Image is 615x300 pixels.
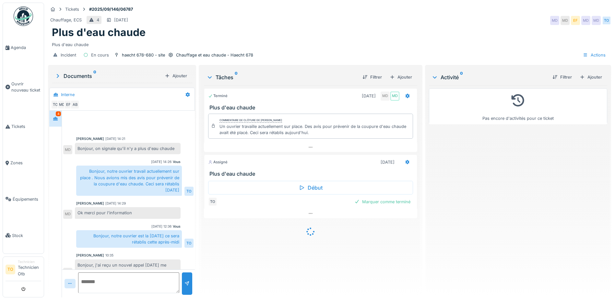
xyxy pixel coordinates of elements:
div: [PERSON_NAME] [76,136,104,141]
div: Ajouter [162,71,190,80]
h3: Plus d'eau chaude [209,171,414,177]
a: Agenda [3,30,44,66]
div: [PERSON_NAME] [76,253,104,258]
div: [DATE] [381,159,395,165]
div: Ajouter [387,73,415,81]
div: 10:35 [105,253,113,258]
div: Assigné [208,159,228,165]
sup: 0 [93,72,96,80]
div: haecht 678-680 - site [122,52,165,58]
div: EF [571,16,580,25]
a: TO TechnicienTechnicien Otb [6,259,41,281]
div: Bonjour, notre ouvrier travail actuellement sur place . Nous avions mis des avis pour prévenir de... [76,166,182,196]
div: MD [581,16,590,25]
div: Vous [173,224,181,229]
div: Un ouvrier travaille actuellement sur place. Des avis pour prévenir de la coupure d'eau chaude av... [219,123,410,136]
div: TO [208,197,217,206]
div: Filtrer [550,73,574,81]
div: [DATE] 14:21 [105,136,125,141]
div: Activité [432,73,547,81]
div: [DATE] [362,93,376,99]
div: Bonjour, notre ouvrier est la [DATE] ce sera rétablis cette après-midi [76,230,182,248]
div: Pas encore d'activités pour ce ticket [433,91,603,121]
sup: 0 [235,73,238,81]
div: Commentaire de clôture de [PERSON_NAME] [219,118,282,123]
div: Actions [580,50,609,60]
div: TO [602,16,611,25]
div: [DATE] 14:26 [151,159,171,164]
div: Marquer comme terminé [352,197,413,206]
div: EF [64,100,73,109]
div: TO [184,239,194,248]
div: MD [561,16,570,25]
div: 4 [97,17,99,23]
div: Filtrer [360,73,384,81]
span: Tickets [11,123,41,130]
div: Tickets [65,6,79,12]
span: Ouvrir nouveau ticket [11,81,41,93]
div: MD [550,16,559,25]
div: MD [63,210,72,219]
div: [DATE] 14:29 [105,201,126,206]
strong: #2025/09/146/06787 [87,6,136,12]
div: [DATE] 12:36 [151,224,171,229]
a: Stock [3,217,44,254]
span: Agenda [11,44,41,51]
div: TO [184,187,194,196]
span: Équipements [13,196,41,202]
div: Ok merci pour l'information [75,207,181,219]
div: Vous [173,159,181,164]
div: Incident [61,52,76,58]
div: MD [381,92,390,101]
div: Plus d'eau chaude [52,39,607,48]
div: MD [592,16,601,25]
div: Tâches [207,73,357,81]
div: Début [208,181,413,194]
img: Badge_color-CXgf-gQk.svg [14,6,33,26]
a: Équipements [3,181,44,217]
div: MD [390,92,399,101]
div: Technicien [18,259,41,264]
div: 4 [56,111,61,116]
div: Interne [61,92,75,98]
li: TO [6,265,15,274]
h3: Plus d'eau chaude [209,105,414,111]
span: Zones [10,160,41,166]
div: MD [63,268,72,277]
span: Stock [12,232,41,239]
a: Tickets [3,108,44,145]
div: MD [57,100,66,109]
a: Ouvrir nouveau ticket [3,66,44,108]
div: Ajouter [577,73,605,81]
div: AB [70,100,79,109]
div: Documents [54,72,162,80]
div: En cours [91,52,109,58]
li: Technicien Otb [18,259,41,280]
div: Chauffage, ECS [50,17,82,23]
div: Bonjour, on signale qu'il n'y a plus d'eau chaude [75,143,181,154]
div: MD [63,145,72,154]
sup: 0 [460,73,463,81]
div: Bonjour, j'ai reçu un nouvel appel [DATE] me signalant qu'il n'y a plus d'eau chaude [75,259,181,277]
div: Terminé [208,93,228,99]
div: [PERSON_NAME] [76,201,104,206]
a: Zones [3,145,44,181]
div: TO [51,100,60,109]
div: Chauffage et eau chaude - Haecht 678 [176,52,253,58]
div: [DATE] [114,17,128,23]
h1: Plus d'eau chaude [52,26,146,39]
